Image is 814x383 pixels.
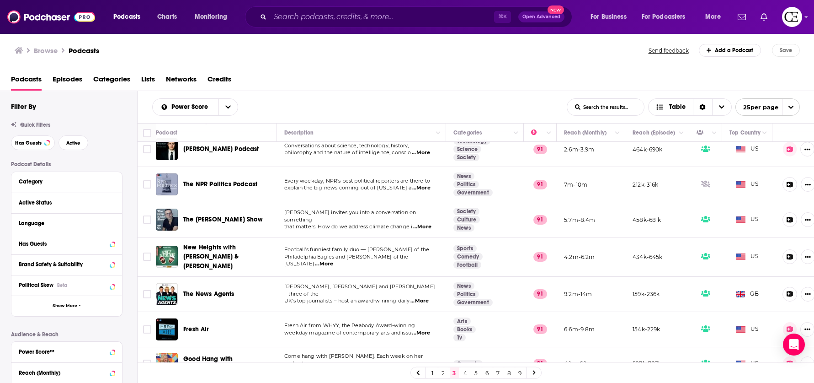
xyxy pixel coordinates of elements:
span: Logged in as cozyearthaudio [782,7,802,27]
span: [PERSON_NAME] Podcast [183,145,259,153]
a: Show notifications dropdown [757,9,771,25]
div: Category [19,178,109,185]
a: Politics [453,291,479,298]
a: Society [453,154,479,161]
img: The NPR Politics Podcast [156,173,178,195]
button: Save [772,44,800,57]
a: Politics [453,181,479,188]
a: Lex Fridman Podcast [156,138,178,160]
span: Table [669,104,686,110]
span: Good Hang with [PERSON_NAME] [183,355,233,372]
p: 154k-229k [633,325,660,333]
h2: Choose List sort [152,98,238,116]
span: UK’s top journalists – host an award-winning daily [284,297,410,304]
button: Column Actions [511,128,521,139]
p: 2.6m-3.9m [564,146,595,153]
button: open menu [735,98,800,116]
span: explain the big news coming out of [US_STATE] a [284,184,411,191]
p: 527k-783k [633,360,662,367]
p: 91 [533,324,547,334]
span: Show More [53,303,77,308]
a: News [453,224,474,232]
p: 159k-236k [633,290,660,298]
p: 7m-10m [564,181,587,189]
p: 464k-690k [633,146,663,153]
a: The Ezra Klein Show [156,209,178,231]
a: Podcasts [69,46,99,55]
a: Lists [141,72,155,91]
h2: Filter By [11,102,36,111]
span: Toggle select row [143,145,151,153]
input: Search podcasts, credits, & more... [270,10,494,24]
button: open menu [699,10,732,24]
p: 434k-645k [633,253,663,261]
button: Language [19,217,115,229]
a: Add a Podcast [699,44,761,57]
span: ...More [315,260,333,268]
img: Good Hang with Amy Poehler [156,353,178,375]
a: Comedy [453,253,483,260]
span: Toggle select row [143,360,151,368]
img: The News Agents [156,283,178,305]
span: Quick Filters [20,122,50,128]
a: Show notifications dropdown [734,9,750,25]
button: Choose View [648,98,732,116]
button: Open AdvancedNew [518,11,564,22]
a: News [453,173,474,180]
span: Power Score [171,104,211,110]
button: Power Score™ [19,345,115,357]
div: Top Country [729,127,761,138]
span: Political Skew [19,282,53,288]
span: Podcasts [113,11,140,23]
a: Arts [453,318,471,325]
a: Podcasts [11,72,42,91]
span: New [548,5,564,14]
button: open menu [584,10,638,24]
span: US [736,359,759,368]
a: Football [453,261,481,269]
p: 4.1m-6.1m [564,360,592,367]
p: 91 [533,215,547,224]
p: 458k-681k [633,216,661,224]
button: Category [19,176,115,187]
button: Column Actions [433,128,444,139]
span: The News Agents [183,290,234,298]
span: philosophy and the nature of intelligence, conscio [284,149,411,156]
span: For Business [591,11,627,23]
button: Active Status [19,197,115,208]
button: Show More [11,296,122,316]
button: Column Actions [759,128,770,139]
span: The NPR Politics Podcast [183,180,257,188]
button: open menu [107,10,152,24]
a: Networks [166,72,197,91]
a: Culture [453,216,480,223]
img: New Heights with Jason & Travis Kelce [156,246,178,268]
div: Reach (Episode) [633,127,675,138]
span: US [736,325,759,334]
a: 7 [494,367,503,378]
a: 3 [450,367,459,378]
span: ...More [412,184,431,192]
img: Fresh Air [156,318,178,340]
span: US [736,252,759,261]
a: 1 [428,367,437,378]
a: Tv [453,334,466,341]
span: ...More [412,329,430,337]
span: Monitoring [195,11,227,23]
div: Active Status [19,200,109,206]
p: Audience & Reach [11,331,122,338]
span: weekday magazine of contemporary arts and issu [284,329,411,336]
span: For Podcasters [642,11,686,23]
a: Credits [207,72,231,91]
span: Come hang with [PERSON_NAME]. Each week on her podcast, [284,353,423,367]
div: Categories [453,127,482,138]
img: Podchaser - Follow, Share and Rate Podcasts [7,8,95,26]
button: Reach (Monthly) [19,367,115,378]
a: News [453,282,474,290]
